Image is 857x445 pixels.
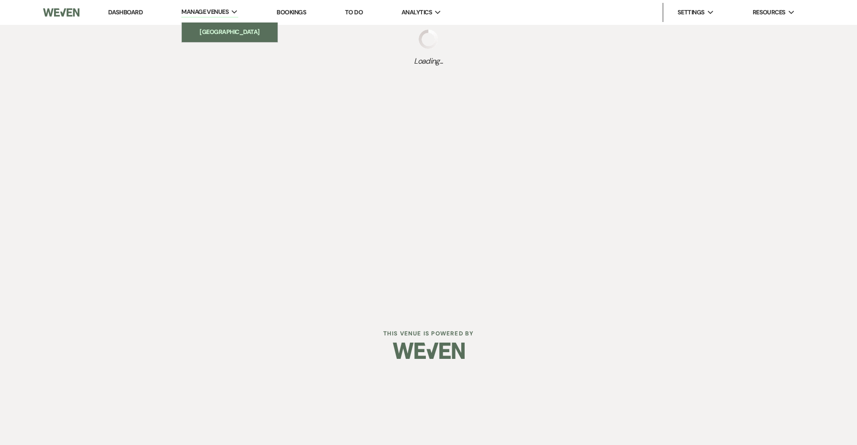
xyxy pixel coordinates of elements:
a: Bookings [277,8,306,16]
img: Weven Logo [43,2,79,22]
li: [GEOGRAPHIC_DATA] [187,27,273,37]
a: To Do [345,8,363,16]
img: loading spinner [419,30,438,49]
span: Manage Venues [181,7,229,17]
span: Loading... [414,56,443,67]
a: [GEOGRAPHIC_DATA] [182,22,278,42]
a: Dashboard [108,8,143,16]
span: Resources [753,8,786,17]
span: Settings [678,8,705,17]
img: Weven Logo [393,334,465,367]
span: Analytics [401,8,432,17]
